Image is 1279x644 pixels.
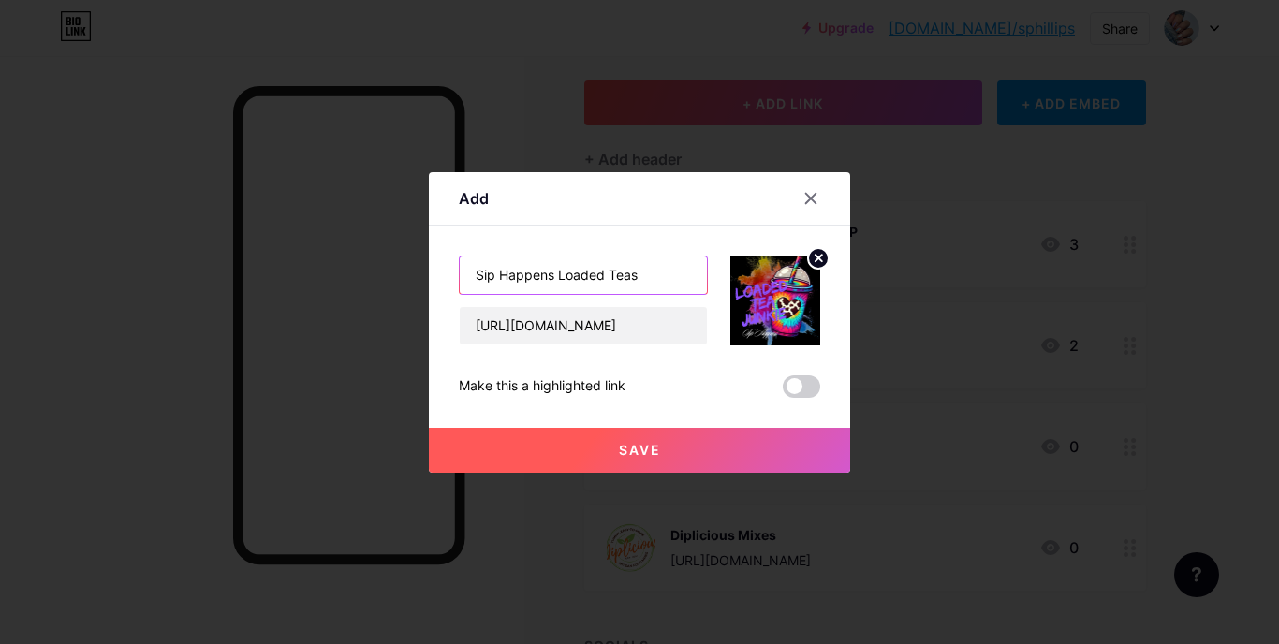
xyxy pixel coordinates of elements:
[460,307,707,344] input: URL
[460,256,707,294] input: Title
[459,187,489,210] div: Add
[730,256,820,345] img: link_thumbnail
[619,442,661,458] span: Save
[429,428,850,473] button: Save
[459,375,625,398] div: Make this a highlighted link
